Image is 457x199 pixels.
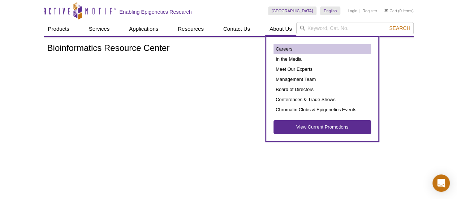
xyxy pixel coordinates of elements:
[273,44,371,54] a: Careers
[120,9,192,15] h2: Enabling Epigenetics Research
[273,64,371,74] a: Meet Our Experts
[432,174,450,192] div: Open Intercom Messenger
[384,9,388,12] img: Your Cart
[47,58,285,192] iframe: Bioinformatic Analysis: Active Motif Epigenetic Services
[387,25,412,31] button: Search
[44,22,74,36] a: Products
[296,22,414,34] input: Keyword, Cat. No.
[362,8,377,13] a: Register
[359,7,361,15] li: |
[384,7,414,15] li: (0 items)
[173,22,208,36] a: Resources
[273,95,371,105] a: Conferences & Trade Shows
[389,25,410,31] span: Search
[125,22,163,36] a: Applications
[348,8,357,13] a: Login
[273,105,371,115] a: Chromatin Clubs & Epigenetics Events
[265,22,296,36] a: About Us
[268,7,317,15] a: [GEOGRAPHIC_DATA]
[273,54,371,64] a: In the Media
[273,85,371,95] a: Board of Directors
[219,22,254,36] a: Contact Us
[273,120,371,134] a: View Current Promotions
[384,8,397,13] a: Cart
[47,43,410,54] h1: Bioinformatics Resource Center
[273,74,371,85] a: Management Team
[85,22,114,36] a: Services
[320,7,340,15] a: English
